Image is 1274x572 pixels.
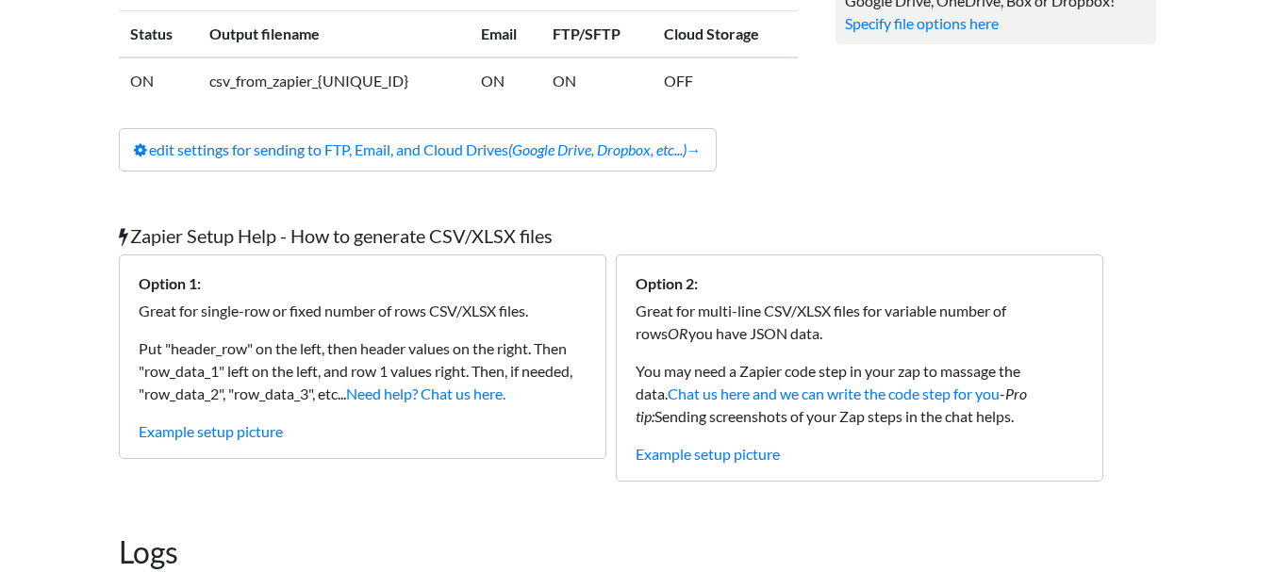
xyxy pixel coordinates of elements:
p: Great for single-row or fixed number of rows CSV/XLSX files. [139,300,587,322]
a: Example setup picture [139,422,283,440]
a: Specify file options here [845,14,999,32]
th: Cloud Storage [653,11,797,58]
a: Example setup picture [636,445,780,463]
th: Email [470,11,541,58]
td: ON [470,57,541,104]
h2: Logs [119,534,1156,570]
i: OR [668,324,688,342]
h6: Option 2: [636,274,1084,292]
a: edit settings for sending to FTP, Email, and Cloud Drives(Google Drive, Dropbox, etc...)→ [119,128,717,172]
th: Status [119,11,199,58]
td: ON [541,57,653,104]
a: Need help? Chat us here. [346,384,505,402]
td: csv_from_zapier_{UNIQUE_ID} [198,57,470,104]
p: Great for multi-line CSV/XLSX files for variable number of rows you have JSON data. [636,300,1084,345]
i: (Google Drive, Dropbox, etc...) [508,140,687,158]
td: OFF [653,57,797,104]
a: Chat us here and we can write the code step for you [668,384,1000,402]
th: Output filename [198,11,470,58]
p: You may need a Zapier code step in your zap to massage the data. - Sending screenshots of your Za... [636,360,1084,428]
td: ON [119,57,199,104]
iframe: Drift Widget Chat Controller [1180,478,1251,549]
th: FTP/SFTP [541,11,653,58]
h5: Zapier Setup Help - How to generate CSV/XLSX files [119,224,1156,247]
h6: Option 1: [139,274,587,292]
p: Put "header_row" on the left, then header values on the right. Then "row_data_1" left on the left... [139,337,587,405]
